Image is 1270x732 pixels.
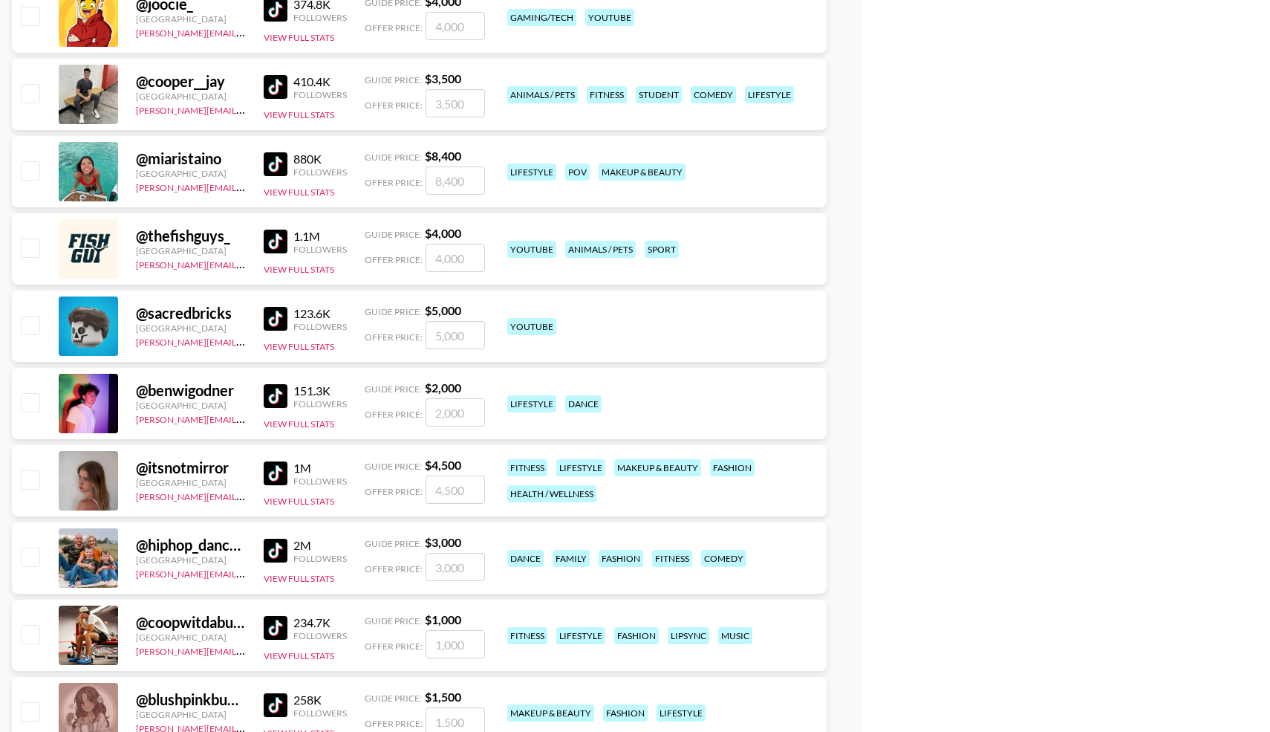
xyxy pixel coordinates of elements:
[426,244,485,272] input: 4,000
[136,632,246,643] div: [GEOGRAPHIC_DATA]
[426,553,485,581] input: 3,000
[426,476,485,504] input: 4,500
[553,550,590,567] div: family
[136,13,246,25] div: [GEOGRAPHIC_DATA]
[136,554,246,566] div: [GEOGRAPHIC_DATA]
[136,643,356,657] a: [PERSON_NAME][EMAIL_ADDRESS][DOMAIN_NAME]
[365,693,422,704] span: Guide Price:
[136,400,246,411] div: [GEOGRAPHIC_DATA]
[365,486,423,497] span: Offer Price:
[652,550,692,567] div: fitness
[136,323,246,334] div: [GEOGRAPHIC_DATA]
[264,693,287,717] img: TikTok
[365,22,423,33] span: Offer Price:
[136,72,246,91] div: @ cooper__jay
[645,241,679,258] div: sport
[136,381,246,400] div: @ benwigodner
[293,461,347,476] div: 1M
[365,383,422,395] span: Guide Price:
[264,418,334,430] button: View Full Stats
[136,488,356,502] a: [PERSON_NAME][EMAIL_ADDRESS][DOMAIN_NAME]
[293,152,347,166] div: 880K
[603,705,648,722] div: fashion
[293,12,347,23] div: Followers
[426,630,485,658] input: 1,000
[293,398,347,409] div: Followers
[264,539,287,563] img: TikTok
[365,177,423,188] span: Offer Price:
[264,109,334,120] button: View Full Stats
[136,304,246,323] div: @ sacredbricks
[507,163,556,181] div: lifestyle
[136,536,246,554] div: @ hiphop_dancer06
[264,341,334,352] button: View Full Stats
[293,244,347,255] div: Followers
[264,384,287,408] img: TikTok
[293,693,347,707] div: 258K
[293,89,347,100] div: Followers
[507,550,544,567] div: dance
[425,226,461,240] strong: $ 4,000
[365,74,422,85] span: Guide Price:
[136,566,356,580] a: [PERSON_NAME][EMAIL_ADDRESS][DOMAIN_NAME]
[264,307,287,331] img: TikTok
[507,241,556,258] div: youtube
[136,91,246,102] div: [GEOGRAPHIC_DATA]
[365,229,422,240] span: Guide Price:
[425,458,461,472] strong: $ 4,500
[293,166,347,178] div: Followers
[565,241,636,258] div: animals / pets
[365,254,423,265] span: Offer Price:
[425,535,461,549] strong: $ 3,000
[136,709,246,720] div: [GEOGRAPHIC_DATA]
[636,86,682,103] div: student
[293,229,347,244] div: 1.1M
[293,615,347,630] div: 234.7K
[668,627,709,644] div: lipsync
[136,690,246,709] div: @ blushpinkbunny
[293,306,347,321] div: 123.6K
[710,459,755,476] div: fashion
[426,321,485,349] input: 5,000
[136,168,246,179] div: [GEOGRAPHIC_DATA]
[425,149,461,163] strong: $ 8,400
[136,102,356,116] a: [PERSON_NAME][EMAIL_ADDRESS][DOMAIN_NAME]
[565,163,590,181] div: pov
[599,163,686,181] div: makeup & beauty
[426,166,485,195] input: 8,400
[507,627,547,644] div: fitness
[293,553,347,564] div: Followers
[264,230,287,253] img: TikTok
[587,86,627,103] div: fitness
[293,74,347,89] div: 410.4K
[136,149,246,168] div: @ miaristaino
[293,476,347,487] div: Followers
[136,25,356,39] a: [PERSON_NAME][EMAIL_ADDRESS][DOMAIN_NAME]
[614,627,659,644] div: fashion
[565,395,602,412] div: dance
[365,641,423,652] span: Offer Price:
[293,538,347,553] div: 2M
[293,707,347,719] div: Followers
[365,306,422,317] span: Guide Price:
[264,573,334,584] button: View Full Stats
[507,395,556,412] div: lifestyle
[426,12,485,40] input: 4,000
[365,718,423,729] span: Offer Price:
[425,303,461,317] strong: $ 5,000
[264,152,287,176] img: TikTok
[426,398,485,427] input: 2,000
[425,71,461,85] strong: $ 3,500
[293,383,347,398] div: 151.3K
[136,613,246,632] div: @ coopwitdabucket
[507,705,594,722] div: makeup & beauty
[365,152,422,163] span: Guide Price:
[365,615,422,626] span: Guide Price:
[691,86,736,103] div: comedy
[365,461,422,472] span: Guide Price:
[136,459,246,477] div: @ itsnotmirror
[293,630,347,641] div: Followers
[507,459,547,476] div: fitness
[136,227,246,245] div: @ thefishguys_
[264,650,334,661] button: View Full Stats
